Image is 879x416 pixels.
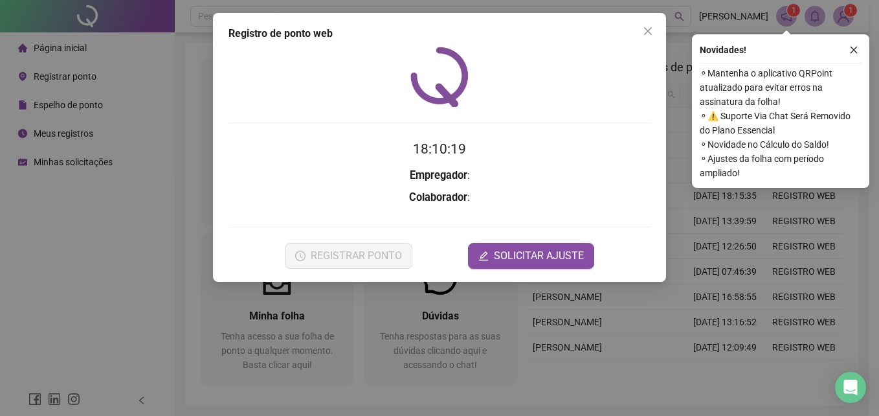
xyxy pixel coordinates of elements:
[700,66,862,109] span: ⚬ Mantenha o aplicativo QRPoint atualizado para evitar erros na assinatura da folha!
[468,243,594,269] button: editSOLICITAR AJUSTE
[228,189,651,206] h3: :
[410,47,469,107] img: QRPoint
[700,137,862,152] span: ⚬ Novidade no Cálculo do Saldo!
[643,26,653,36] span: close
[700,109,862,137] span: ⚬ ⚠️ Suporte Via Chat Será Removido do Plano Essencial
[700,43,746,57] span: Novidades !
[285,243,412,269] button: REGISTRAR PONTO
[494,248,584,264] span: SOLICITAR AJUSTE
[849,45,858,54] span: close
[413,141,466,157] time: 18:10:19
[835,372,866,403] div: Open Intercom Messenger
[409,191,467,203] strong: Colaborador
[228,167,651,184] h3: :
[410,169,467,181] strong: Empregador
[638,21,658,41] button: Close
[478,251,489,261] span: edit
[700,152,862,180] span: ⚬ Ajustes da folha com período ampliado!
[228,26,651,41] div: Registro de ponto web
